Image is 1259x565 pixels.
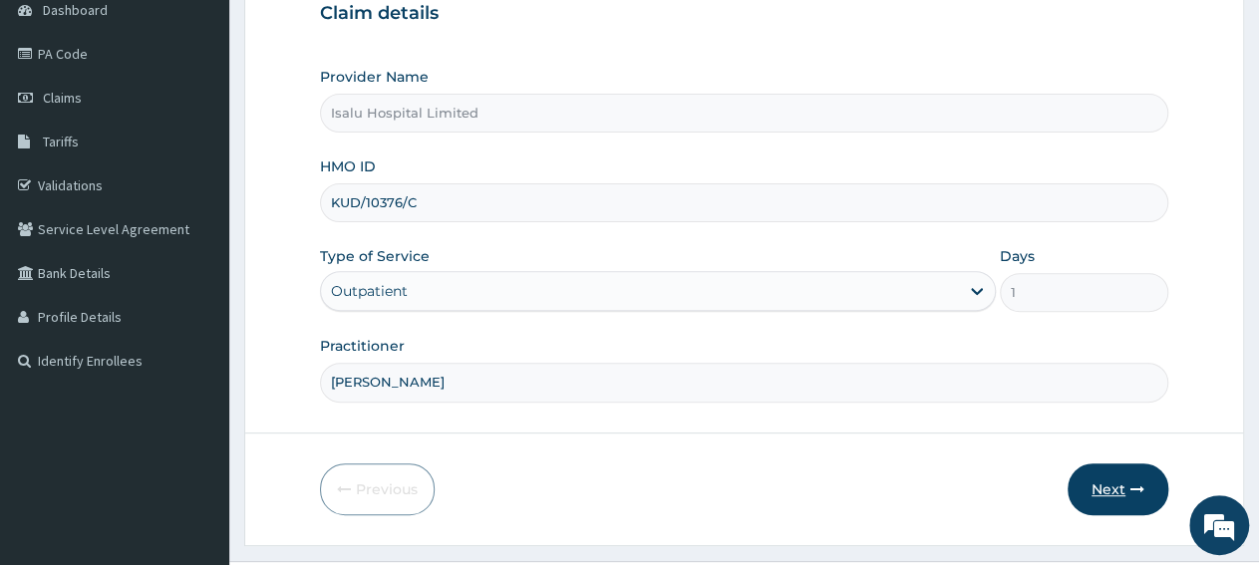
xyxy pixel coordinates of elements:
[43,1,108,19] span: Dashboard
[116,160,275,362] span: We're online!
[10,364,380,433] textarea: Type your message and hit 'Enter'
[327,10,375,58] div: Minimize live chat window
[1068,463,1168,515] button: Next
[320,463,435,515] button: Previous
[320,3,1168,25] h3: Claim details
[320,156,376,176] label: HMO ID
[320,363,1168,402] input: Enter Name
[320,67,429,87] label: Provider Name
[331,281,408,301] div: Outpatient
[104,112,335,138] div: Chat with us now
[43,133,79,150] span: Tariffs
[320,183,1168,222] input: Enter HMO ID
[320,336,405,356] label: Practitioner
[37,100,81,149] img: d_794563401_company_1708531726252_794563401
[320,246,430,266] label: Type of Service
[1000,246,1035,266] label: Days
[43,89,82,107] span: Claims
